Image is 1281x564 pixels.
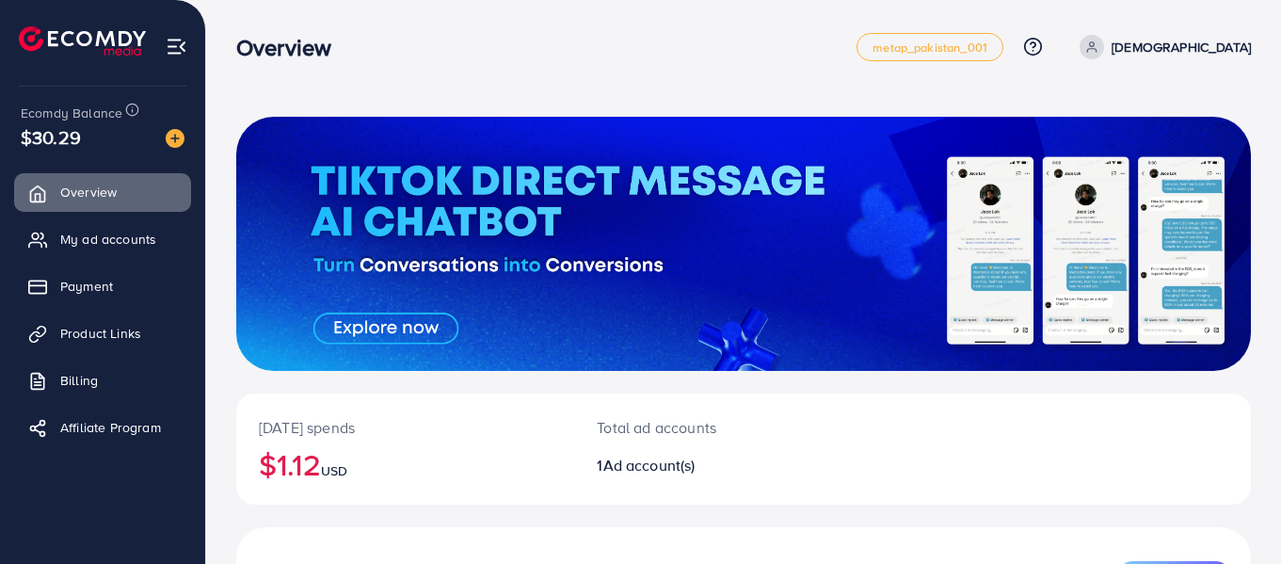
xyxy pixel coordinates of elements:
p: [DEMOGRAPHIC_DATA] [1112,36,1251,58]
img: logo [19,26,146,56]
span: Affiliate Program [60,418,161,437]
span: Product Links [60,324,141,343]
a: My ad accounts [14,220,191,258]
a: [DEMOGRAPHIC_DATA] [1072,35,1251,59]
span: Payment [60,277,113,296]
a: Billing [14,362,191,399]
p: [DATE] spends [259,416,552,439]
span: USD [321,461,347,480]
span: My ad accounts [60,230,156,249]
a: Overview [14,173,191,211]
span: metap_pakistan_001 [873,41,987,54]
a: Payment [14,267,191,305]
span: $30.29 [21,123,81,151]
span: Billing [60,371,98,390]
a: Affiliate Program [14,409,191,446]
img: menu [166,36,187,57]
span: Overview [60,183,117,201]
p: Total ad accounts [597,416,806,439]
h3: Overview [236,34,346,61]
span: Ecomdy Balance [21,104,122,122]
a: metap_pakistan_001 [857,33,1003,61]
a: Product Links [14,314,191,352]
span: Ad account(s) [603,455,696,475]
h2: 1 [597,457,806,475]
img: image [166,129,184,148]
iframe: Chat [1201,479,1267,550]
h2: $1.12 [259,446,552,482]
